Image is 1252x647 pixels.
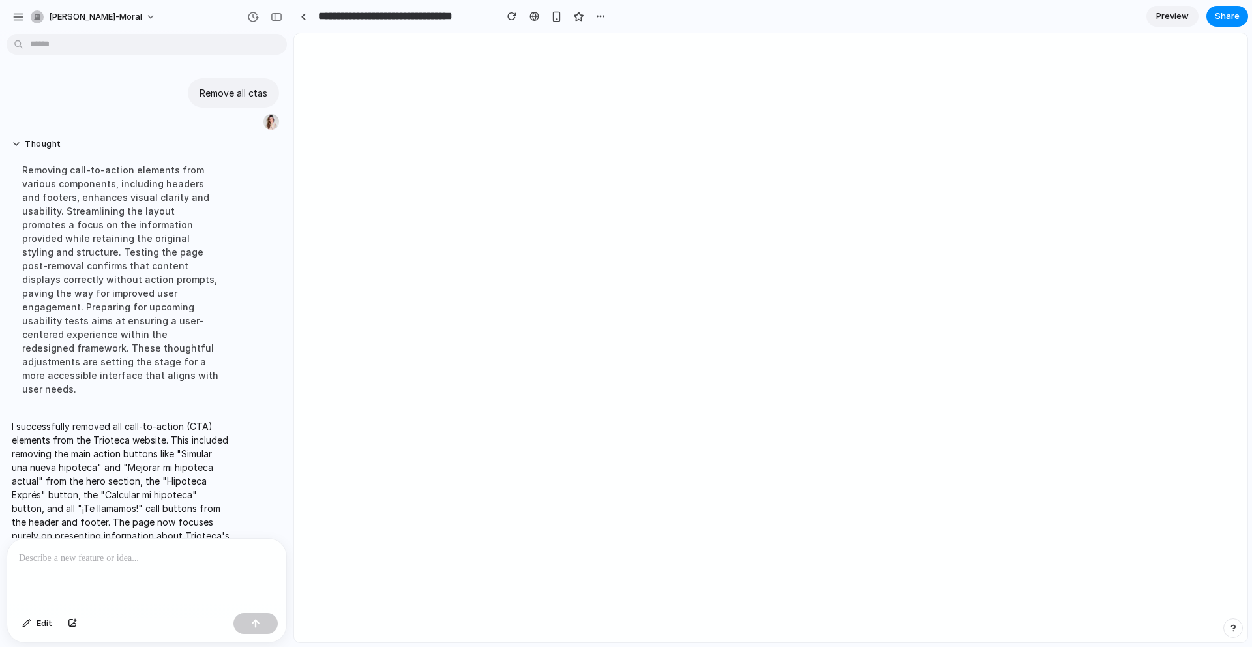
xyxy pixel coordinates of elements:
[12,155,230,404] div: Removing call-to-action elements from various components, including headers and footers, enhances...
[1156,10,1189,23] span: Preview
[16,613,59,634] button: Edit
[1215,10,1240,23] span: Share
[25,7,162,27] button: [PERSON_NAME]-moral
[1206,6,1248,27] button: Share
[12,419,230,584] p: I successfully removed all call-to-action (CTA) elements from the Trioteca website. This included...
[49,10,142,23] span: [PERSON_NAME]-moral
[1146,6,1199,27] a: Preview
[37,617,52,630] span: Edit
[200,86,267,100] p: Remove all ctas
